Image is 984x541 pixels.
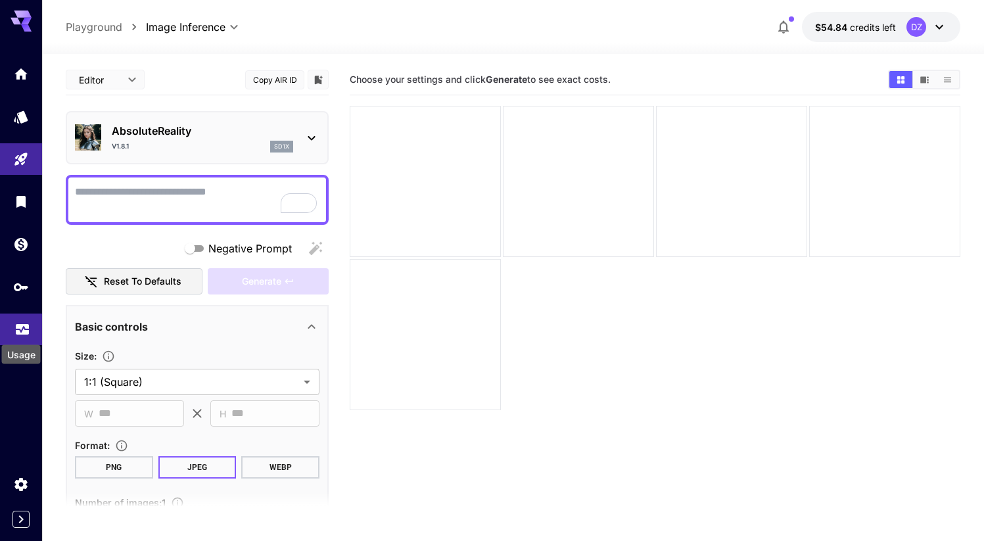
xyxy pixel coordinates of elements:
[486,74,527,85] b: Generate
[241,456,319,479] button: WEBP
[2,345,41,364] div: Usage
[84,374,298,390] span: 1:1 (Square)
[146,19,225,35] span: Image Inference
[13,279,29,295] div: API Keys
[13,476,29,492] div: Settings
[350,74,611,85] span: Choose your settings and click to see exact costs.
[12,511,30,528] button: Expand sidebar
[220,406,226,421] span: H
[79,73,120,87] span: Editor
[274,142,289,151] p: sd1x
[75,440,110,451] span: Format :
[112,123,293,139] p: AbsoluteReality
[13,66,29,82] div: Home
[208,241,292,256] span: Negative Prompt
[75,456,153,479] button: PNG
[84,406,93,421] span: W
[75,184,319,216] textarea: To enrich screen reader interactions, please activate Accessibility in Grammarly extension settings
[75,319,148,335] p: Basic controls
[13,236,29,252] div: Wallet
[158,456,237,479] button: JPEG
[312,72,324,87] button: Add to library
[850,22,896,33] span: credits left
[14,317,30,333] div: Usage
[97,350,120,363] button: Adjust the dimensions of the generated image by specifying its width and height in pixels, or sel...
[75,350,97,362] span: Size :
[13,151,29,168] div: Playground
[936,71,959,88] button: Show media in list view
[815,20,896,34] div: $54.83732
[112,141,129,151] p: v1.8.1
[906,17,926,37] div: DZ
[13,108,29,125] div: Models
[75,311,319,342] div: Basic controls
[66,19,122,35] a: Playground
[889,71,912,88] button: Show media in grid view
[815,22,850,33] span: $54.84
[66,19,146,35] nav: breadcrumb
[75,118,319,158] div: AbsoluteRealityv1.8.1sd1x
[110,439,133,452] button: Choose the file format for the output image.
[13,193,29,210] div: Library
[913,71,936,88] button: Show media in video view
[245,70,304,89] button: Copy AIR ID
[802,12,960,42] button: $54.83732DZ
[66,268,202,295] button: Reset to defaults
[888,70,960,89] div: Show media in grid viewShow media in video viewShow media in list view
